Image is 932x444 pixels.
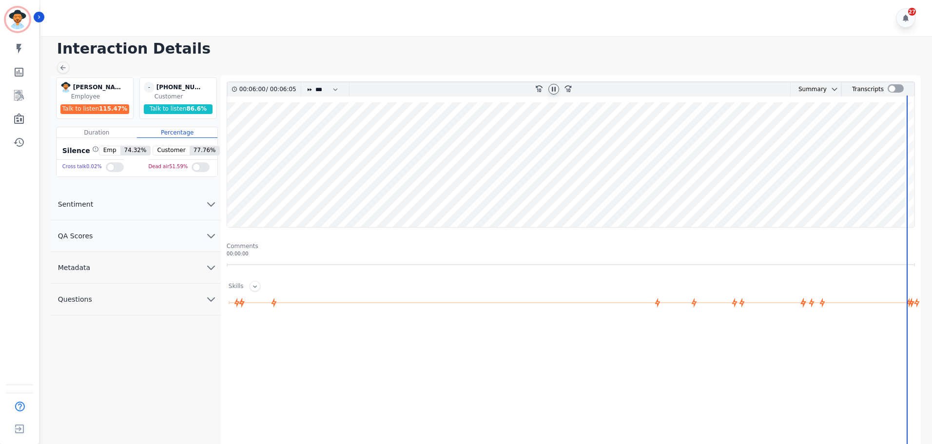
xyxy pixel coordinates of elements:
span: 86.6 % [186,105,207,112]
div: Transcripts [852,82,884,97]
span: Metadata [50,263,98,272]
h1: Interaction Details [57,40,922,58]
div: Customer [155,93,214,100]
button: Sentiment chevron down [50,189,221,220]
svg: chevron down [205,262,217,273]
div: 27 [908,8,916,16]
div: 00:06:00 [239,82,266,97]
span: 77.76 % [190,146,220,155]
div: Employee [71,93,131,100]
button: Questions chevron down [50,284,221,315]
button: chevron down [827,85,838,93]
div: Talk to listen [144,104,213,114]
span: Sentiment [50,199,101,209]
div: 00:06:05 [268,82,295,97]
div: 00:00:00 [227,250,915,257]
div: Comments [227,242,915,250]
div: Percentage [137,127,217,138]
svg: chevron down [205,230,217,242]
div: Silence [60,146,99,155]
svg: chevron down [831,85,838,93]
svg: chevron down [205,293,217,305]
div: / [239,82,299,97]
button: QA Scores chevron down [50,220,221,252]
span: Customer [153,146,189,155]
span: QA Scores [50,231,101,241]
svg: chevron down [205,198,217,210]
div: Summary [791,82,827,97]
div: Talk to listen [60,104,130,114]
div: Duration [57,127,137,138]
div: [PHONE_NUMBER] [156,82,205,93]
button: Metadata chevron down [50,252,221,284]
span: Emp [99,146,120,155]
div: Cross talk 0.02 % [62,160,102,174]
div: Skills [229,282,244,291]
span: 74.32 % [120,146,151,155]
div: [PERSON_NAME] [73,82,122,93]
span: 115.47 % [99,105,127,112]
div: Dead air 51.59 % [149,160,188,174]
img: Bordered avatar [6,8,29,31]
span: Questions [50,294,100,304]
span: - [144,82,155,93]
